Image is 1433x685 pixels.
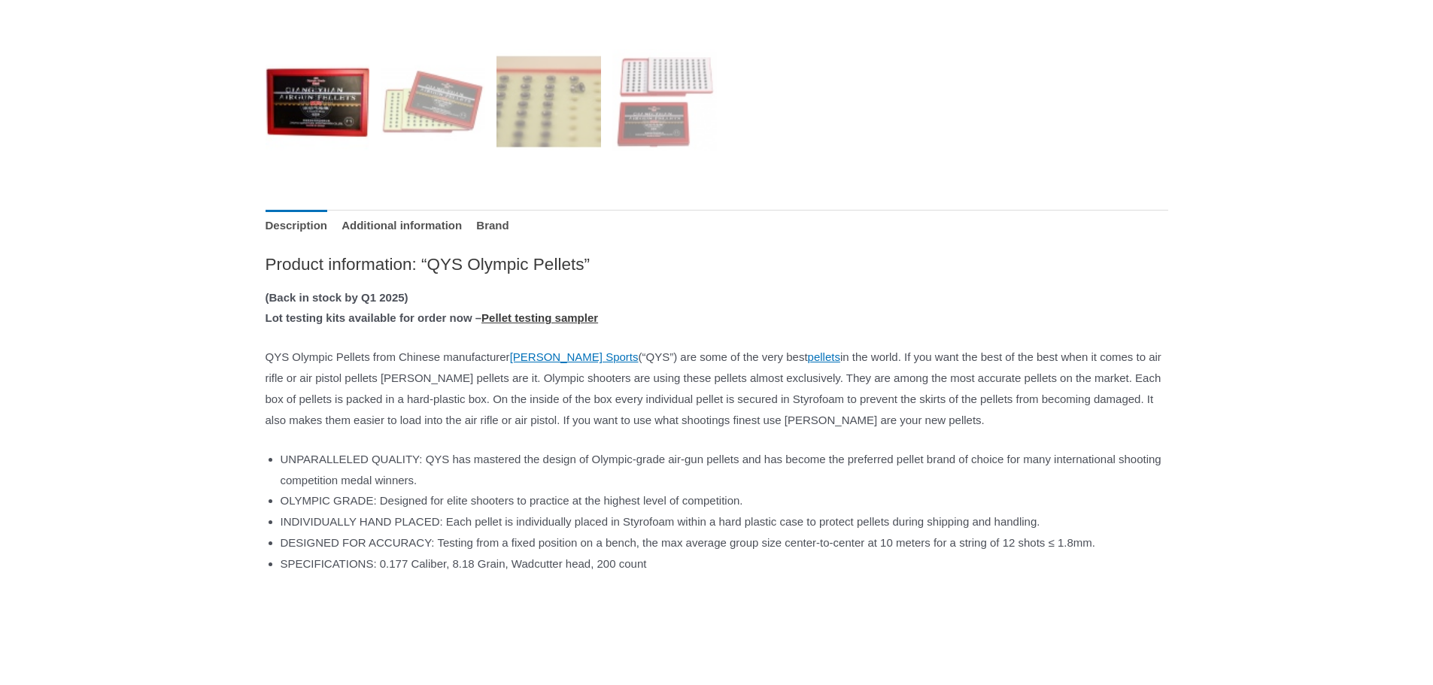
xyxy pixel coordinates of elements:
[808,350,840,363] a: pellets
[496,49,601,153] img: QYS Olympic Pellets - Image 3
[266,347,1168,430] p: QYS Olympic Pellets from Chinese manufacturer (“QYS”) are some of the very best in the world. If ...
[281,557,647,570] span: SPECIFICATIONS: 0.177 Caliber, 8.18 Grain, Wadcutter head, 200 count
[342,210,462,242] a: Additional information
[381,49,485,153] img: QYS Olympic Pellets - Image 2
[612,49,717,153] img: QYS Olympic Pellets - Image 4
[266,49,370,153] img: QYS Olympic Pellets
[281,453,1161,486] span: UNPARALLELED QUALITY: QYS has mastered the design of Olympic-grade air-gun pellets and has become...
[281,536,1095,549] span: DESIGNED FOR ACCURACY: Testing from a fixed position on a bench, the max average group size cente...
[266,311,599,324] strong: Lot testing kits available for order now –
[281,494,743,507] span: OLYMPIC GRADE: Designed for elite shooters to practice at the highest level of competition.
[266,210,328,242] a: Description
[266,253,1168,275] h2: Product information: “QYS Olympic Pellets”
[266,291,408,304] strong: (Back in stock by Q1 2025)
[510,350,639,363] a: [PERSON_NAME] Sports
[481,311,598,324] a: Pellet testing sampler
[281,515,1040,528] span: INDIVIDUALLY HAND PLACED: Each pellet is individually placed in Styrofoam within a hard plastic c...
[476,210,509,242] a: Brand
